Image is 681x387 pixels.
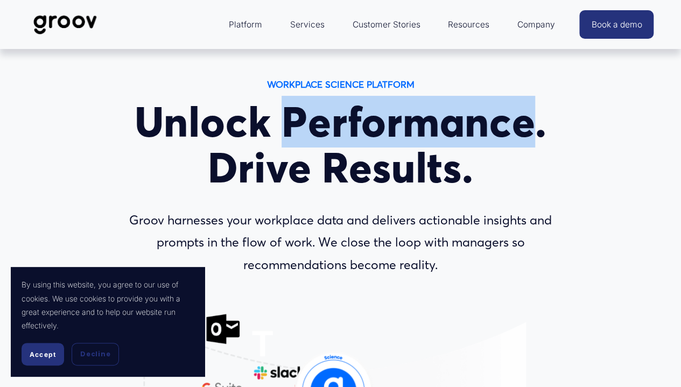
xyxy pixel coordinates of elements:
span: Accept [30,350,56,358]
h1: Unlock Performance. Drive Results. [106,99,574,191]
a: Services [285,12,330,38]
a: Customer Stories [347,12,426,38]
button: Decline [72,343,119,365]
p: By using this website, you agree to our use of cookies. We use cookies to provide you with a grea... [22,278,194,332]
span: Resources [448,17,489,32]
span: Platform [229,17,262,32]
a: folder dropdown [512,12,560,38]
p: Groov harnesses your workplace data and delivers actionable insights and prompts in the flow of w... [106,209,574,276]
a: folder dropdown [443,12,495,38]
strong: WORKPLACE SCIENCE PLATFORM [267,79,415,90]
span: Decline [80,349,110,359]
img: Groov | Workplace Science Platform | Unlock Performance | Drive Results [27,7,103,43]
a: Book a demo [579,10,654,39]
button: Accept [22,343,64,365]
span: Company [517,17,555,32]
a: folder dropdown [223,12,268,38]
section: Cookie banner [11,267,205,376]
